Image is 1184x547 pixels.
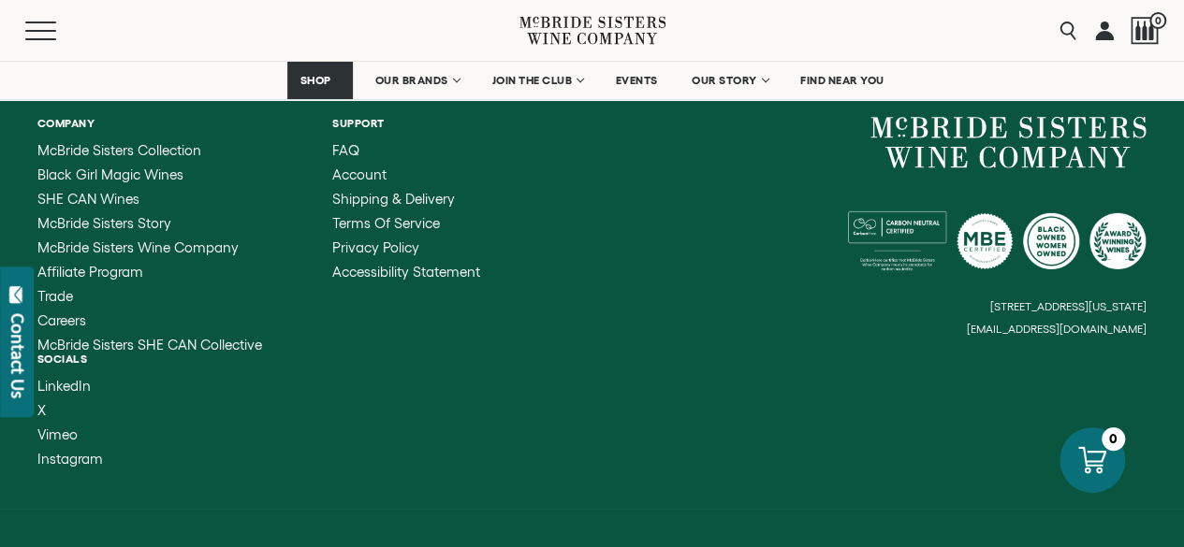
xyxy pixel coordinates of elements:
[37,337,262,353] span: McBride Sisters SHE CAN Collective
[1149,12,1166,29] span: 0
[788,62,897,99] a: FIND NEAR YOU
[37,240,262,255] a: McBride Sisters Wine Company
[37,264,143,280] span: Affiliate Program
[37,239,239,255] span: McBride Sisters Wine Company
[332,265,480,280] a: Accessibility Statement
[332,167,480,182] a: Account
[967,323,1147,336] small: [EMAIL_ADDRESS][DOMAIN_NAME]
[37,403,103,418] a: X
[37,167,262,182] a: Black Girl Magic Wines
[332,143,480,158] a: FAQ
[300,74,331,87] span: SHOP
[37,288,73,304] span: Trade
[332,215,440,231] span: Terms of Service
[37,338,262,353] a: McBride Sisters SHE CAN Collective
[332,240,480,255] a: Privacy Policy
[332,264,480,280] span: Accessibility Statement
[8,313,27,398] div: Contact Us
[37,215,171,231] span: McBride Sisters Story
[692,74,757,87] span: OUR STORY
[37,143,262,158] a: McBride Sisters Collection
[287,62,353,99] a: SHOP
[616,74,658,87] span: EVENTS
[374,74,447,87] span: OUR BRANDS
[37,313,262,328] a: Careers
[332,166,387,182] span: Account
[37,451,103,467] span: Instagram
[37,265,262,280] a: Affiliate Program
[37,452,103,467] a: Instagram
[479,62,594,99] a: JOIN THE CLUB
[332,191,455,207] span: Shipping & Delivery
[1102,427,1125,451] div: 0
[37,378,91,394] span: LinkedIn
[37,289,262,304] a: Trade
[332,216,480,231] a: Terms of Service
[990,300,1147,312] small: [STREET_ADDRESS][US_STATE]
[491,74,572,87] span: JOIN THE CLUB
[37,402,46,418] span: X
[37,426,78,442] span: Vimeo
[37,216,262,231] a: McBride Sisters Story
[332,192,480,207] a: Shipping & Delivery
[37,427,103,442] a: Vimeo
[800,74,884,87] span: FIND NEAR YOU
[37,142,201,158] span: McBride Sisters Collection
[332,239,419,255] span: Privacy Policy
[37,192,262,207] a: SHE CAN Wines
[362,62,470,99] a: OUR BRANDS
[25,22,93,40] button: Mobile Menu Trigger
[870,117,1147,169] a: McBride Sisters Wine Company
[604,62,670,99] a: EVENTS
[37,379,103,394] a: LinkedIn
[680,62,780,99] a: OUR STORY
[37,312,86,328] span: Careers
[37,191,139,207] span: SHE CAN Wines
[37,166,183,182] span: Black Girl Magic Wines
[332,142,359,158] span: FAQ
